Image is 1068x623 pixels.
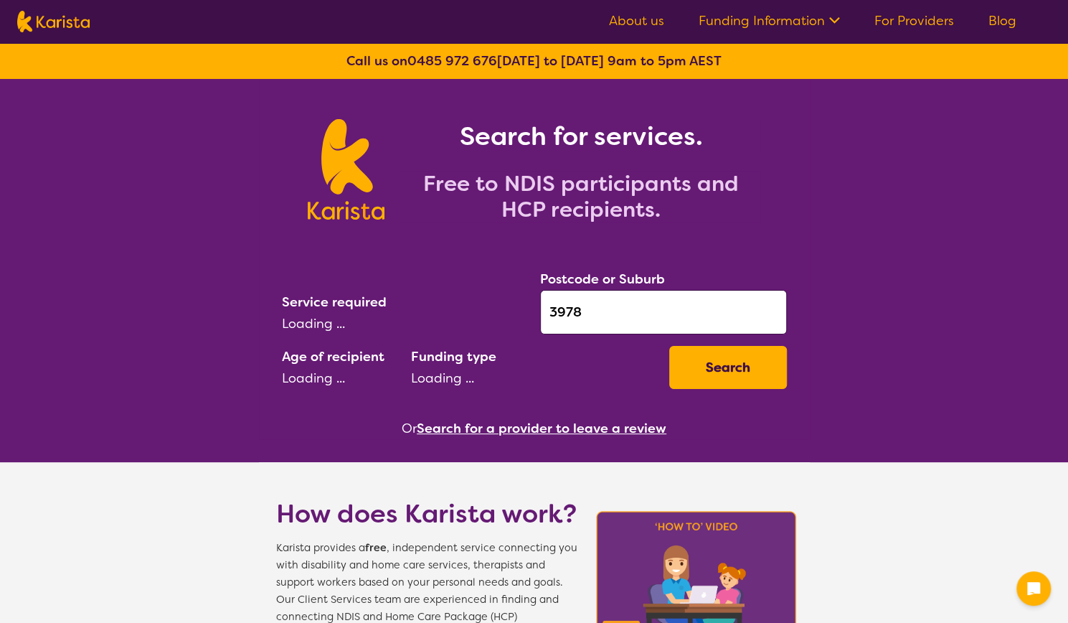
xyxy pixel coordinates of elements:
[874,12,954,29] a: For Providers
[282,348,384,365] label: Age of recipient
[308,119,384,220] img: Karista logo
[540,271,665,288] label: Postcode or Suburb
[282,367,400,389] div: Loading ...
[609,12,664,29] a: About us
[282,294,387,311] label: Service required
[282,313,529,334] div: Loading ...
[411,367,658,389] div: Loading ...
[669,346,787,389] button: Search
[365,541,387,555] b: free
[988,12,1016,29] a: Blog
[417,418,666,439] button: Search for a provider to leave a review
[402,119,760,154] h1: Search for services.
[540,290,787,334] input: Type
[276,497,577,531] h1: How does Karista work?
[17,11,90,32] img: Karista logo
[411,348,496,365] label: Funding type
[699,12,840,29] a: Funding Information
[407,52,497,70] a: 0485 972 676
[402,171,760,222] h2: Free to NDIS participants and HCP recipients.
[402,418,417,439] span: Or
[346,52,722,70] b: Call us on [DATE] to [DATE] 9am to 5pm AEST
